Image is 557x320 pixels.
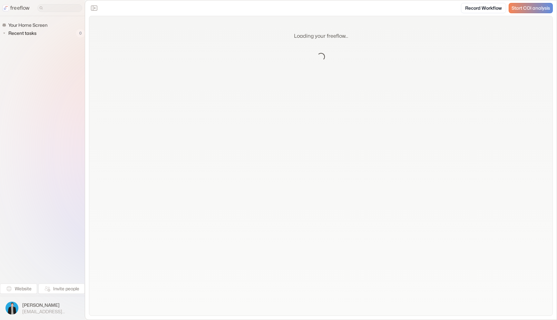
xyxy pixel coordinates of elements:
button: Invite people [38,284,85,294]
span: Your Home Screen [7,22,49,28]
button: Recent tasks [2,29,39,37]
button: [PERSON_NAME][EMAIL_ADDRESS][DOMAIN_NAME] [4,300,81,316]
a: Record Workflow [461,3,506,13]
a: freeflow [3,4,30,12]
img: profile [5,302,18,315]
span: Recent tasks [7,30,38,36]
p: freeflow [10,4,30,12]
span: Start COI analysis [512,5,550,11]
a: Your Home Screen [2,21,50,29]
a: Start COI analysis [509,3,553,13]
span: [EMAIL_ADDRESS][DOMAIN_NAME] [22,309,79,315]
button: Close the sidebar [89,3,99,13]
p: Loading your freeflow... [294,32,348,40]
span: [PERSON_NAME] [22,302,79,308]
span: 0 [76,29,85,37]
